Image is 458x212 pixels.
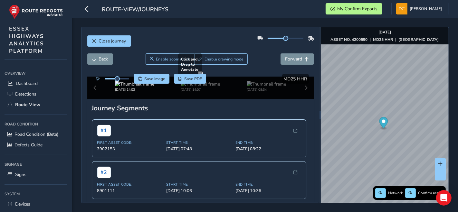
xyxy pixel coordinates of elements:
span: Signs [15,171,26,178]
div: [DATE] 14:07 [181,87,220,92]
div: | | [331,37,439,42]
span: Confirm assets [418,190,444,196]
a: Road Condition (Beta) [5,129,67,140]
div: Map marker [379,117,388,130]
span: End Time: [235,140,301,145]
strong: ASSET NO. 4200590 [331,37,368,42]
span: # 2 [97,167,111,178]
span: First Asset Code: [97,140,163,145]
span: End Time: [235,182,301,187]
strong: [GEOGRAPHIC_DATA] [399,37,439,42]
span: # 1 [97,125,111,136]
div: Open Intercom Messenger [436,190,452,206]
span: [DATE] 08:22 [235,146,301,152]
strong: [DATE] [378,30,391,35]
span: Defects Guide [14,142,43,148]
span: MD25 HHR [284,76,307,82]
span: Road Condition (Beta) [14,131,58,137]
div: [DATE] 08:34 [247,87,286,92]
img: Thumbnail frame [247,81,286,87]
span: First Asset Code: [97,182,163,187]
span: Save image [144,76,165,81]
div: Road Condition [5,119,67,129]
span: 8901111 [97,188,163,194]
button: Save [134,74,169,84]
span: Dashboard [16,80,38,87]
span: Enable zoom mode [156,57,190,62]
span: Start Time: [166,182,232,187]
span: route-view/journeys [102,5,168,14]
button: [PERSON_NAME] [396,3,444,14]
img: diamond-layout [396,3,407,14]
span: Devices [15,201,30,207]
button: Back [87,53,113,65]
img: Thumbnail frame [181,81,220,87]
button: Draw [194,53,248,65]
a: Signs [5,169,67,180]
div: Signage [5,160,67,169]
span: [PERSON_NAME] [410,3,442,14]
span: Enable drawing mode [205,57,243,62]
span: Save PDF [184,76,202,81]
span: My Confirm Exports [337,6,377,12]
span: [DATE] 10:36 [235,188,301,194]
button: PDF [174,74,206,84]
span: Start Time: [166,140,232,145]
strong: MD25 HHR [373,37,393,42]
a: Route View [5,99,67,110]
img: rr logo [9,5,63,19]
button: Zoom [146,53,194,65]
a: Dashboard [5,78,67,89]
span: Close journey [99,38,126,44]
span: [DATE] 07:48 [166,146,232,152]
div: [DATE] 14:03 [115,87,154,92]
a: Defects Guide [5,140,67,150]
span: 3902153 [97,146,163,152]
span: Forward [285,56,302,62]
img: Thumbnail frame [115,81,154,87]
span: Detections [15,91,36,97]
a: Detections [5,89,67,99]
span: Back [99,56,108,62]
button: Close journey [87,35,131,47]
button: Forward [281,53,314,65]
div: Journey Segments [92,104,310,113]
span: Network [388,190,403,196]
span: ESSEX HIGHWAYS ANALYTICS PLATFORM [9,25,44,55]
div: Overview [5,69,67,78]
div: System [5,189,67,199]
span: Route View [15,102,40,108]
a: Devices [5,199,67,209]
button: My Confirm Exports [326,3,382,14]
span: [DATE] 10:06 [166,188,232,194]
